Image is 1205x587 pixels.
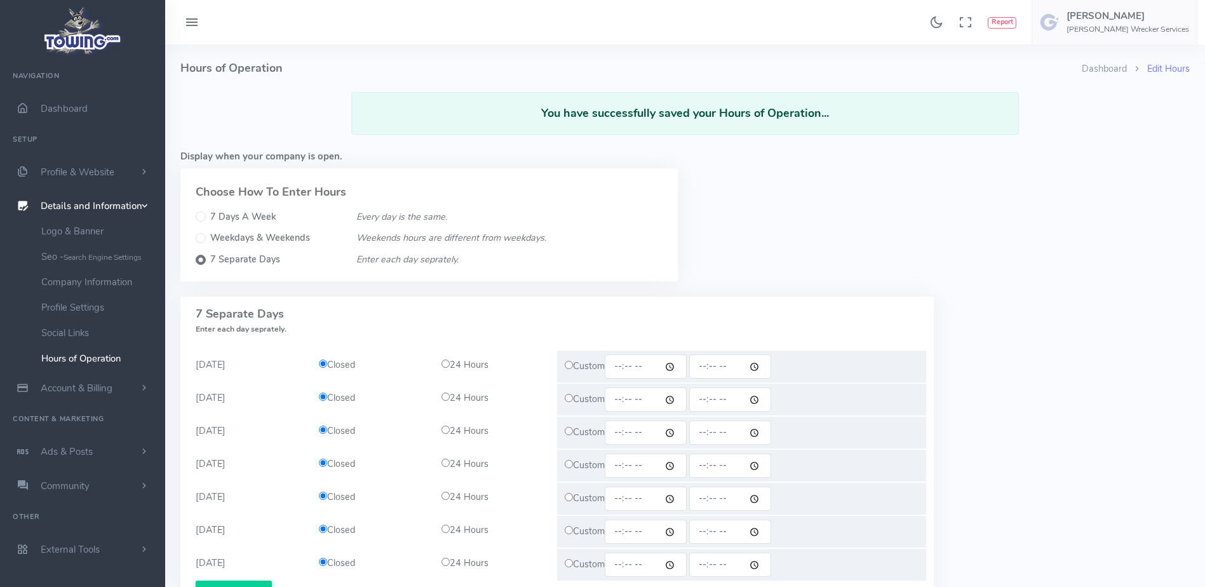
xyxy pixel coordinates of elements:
div: Closed [311,391,434,405]
div: Custom [557,384,926,415]
div: 24 Hours [434,424,557,438]
img: user-image [1040,12,1060,32]
div: Custom [557,483,926,515]
h5: Display when your company is open. [180,151,1190,161]
div: 24 Hours [434,358,557,372]
span: Details and Information [41,200,142,213]
div: Closed [311,523,434,537]
div: Custom [557,450,926,482]
a: Edit Hours [1147,62,1190,75]
div: Closed [311,457,434,471]
span: 7 Separate Days [196,306,286,335]
div: Custom [557,351,926,382]
div: 24 Hours [434,391,557,405]
div: [DATE] [188,351,311,382]
img: logo [40,4,126,58]
i: Every day is the same. [356,210,447,223]
div: 24 Hours [434,490,557,504]
a: Logo & Banner [32,219,165,244]
div: 24 Hours [434,457,557,471]
li: Dashboard [1082,62,1127,76]
label: Weekdays & Weekends [210,231,310,245]
span: Account & Billing [41,382,112,395]
span: Ads & Posts [41,445,93,458]
span: Profile & Website [41,166,114,179]
h4: Hours of Operation [180,44,1082,92]
a: Company Information [32,269,165,295]
a: Hours of Operation [32,346,165,371]
h5: [PERSON_NAME] [1067,11,1189,21]
div: [DATE] [188,483,311,515]
div: Custom [557,516,926,548]
h4: You have successfully saved your Hours of Operation... [365,107,1006,120]
i: Weekends hours are different from weekdays. [356,231,546,244]
label: 7 Days A Week [210,210,276,224]
div: [DATE] [188,384,311,415]
div: [DATE] [188,516,311,548]
div: Custom [557,417,926,449]
small: Search Engine Settings [64,252,142,262]
div: [DATE] [188,417,311,449]
span: External Tools [41,543,100,556]
a: Seo -Search Engine Settings [32,244,165,269]
div: Closed [311,557,434,570]
span: Enter each day seprately. [196,324,286,334]
div: Closed [311,490,434,504]
a: Profile Settings [32,295,165,320]
div: 24 Hours [434,557,557,570]
label: 7 Separate Days [210,253,280,267]
div: [DATE] [188,549,311,581]
strong: Choose How To Enter Hours [196,184,346,199]
h6: [PERSON_NAME] Wrecker Services [1067,25,1189,34]
span: Dashboard [41,102,88,115]
i: Enter each day seprately. [356,253,459,266]
div: Closed [311,358,434,372]
span: Community [41,480,90,492]
div: 24 Hours [434,523,557,537]
a: Social Links [32,320,165,346]
button: Report [988,17,1016,29]
div: [DATE] [188,450,311,482]
div: Closed [311,424,434,438]
div: Custom [557,549,926,581]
